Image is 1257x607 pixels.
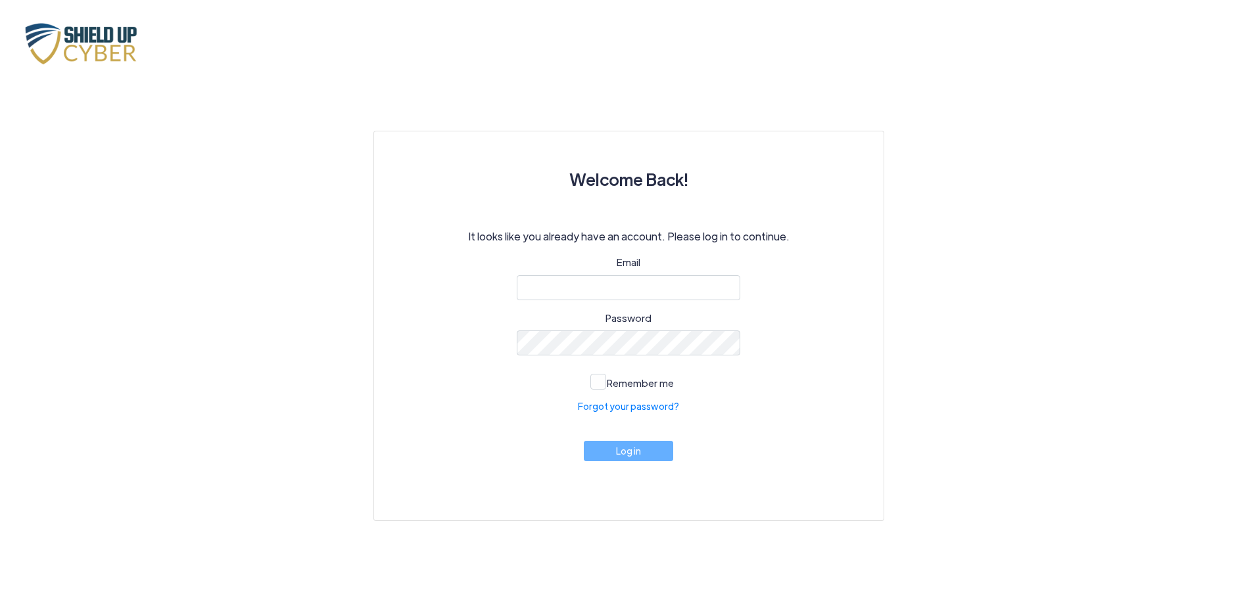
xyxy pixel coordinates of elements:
[617,255,640,270] label: Email
[406,229,852,244] p: It looks like you already have an account. Please log in to continue.
[607,376,674,389] span: Remember me
[20,18,151,68] img: x7pemu0IxLxkcbZJZdzx2HwkaHwO9aaLS0XkQIJL.png
[578,399,679,413] a: Forgot your password?
[406,163,852,196] h3: Welcome Back!
[584,441,673,461] button: Log in
[605,311,652,326] label: Password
